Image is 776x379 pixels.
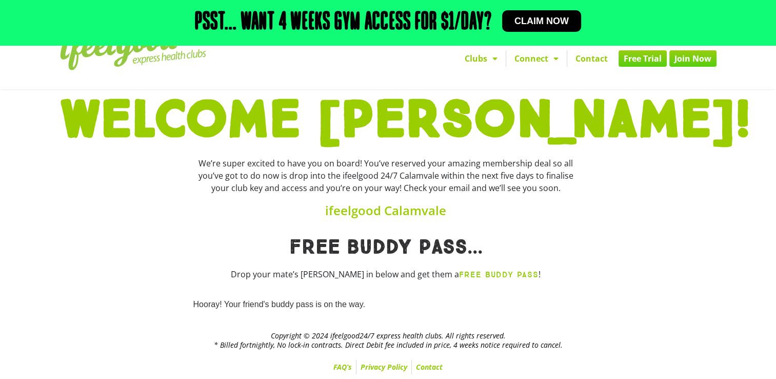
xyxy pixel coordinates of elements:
[356,360,411,374] a: Privacy Policy
[412,360,447,374] a: Contact
[60,331,717,350] h2: Copyright © 2024 ifeelgood24/7 express health clubs. All rights reserved. * Billed fortnightly, N...
[60,360,717,374] nav: Menu
[60,94,717,147] h1: WELCOME [PERSON_NAME]!
[669,50,717,67] a: Join Now
[506,50,567,67] a: Connect
[459,270,539,279] strong: FREE BUDDY PASS
[193,237,579,258] h1: Free Buddy pass...
[502,10,581,32] a: Claim now
[193,268,579,281] p: Drop your mate’s [PERSON_NAME] in below and get them a !
[567,50,616,67] a: Contact
[456,50,506,67] a: Clubs
[193,298,579,311] div: Hooray! Your friend's buddy pass is on the way.
[195,10,492,35] h2: Psst... Want 4 weeks gym access for $1/day?
[514,16,569,26] span: Claim now
[619,50,667,67] a: Free Trial
[193,157,579,194] div: We’re super excited to have you on board! You’ve reserved your amazing membership deal so all you...
[293,50,717,67] nav: Menu
[193,204,579,217] h4: ifeelgood Calamvale
[329,360,356,374] a: FAQ’s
